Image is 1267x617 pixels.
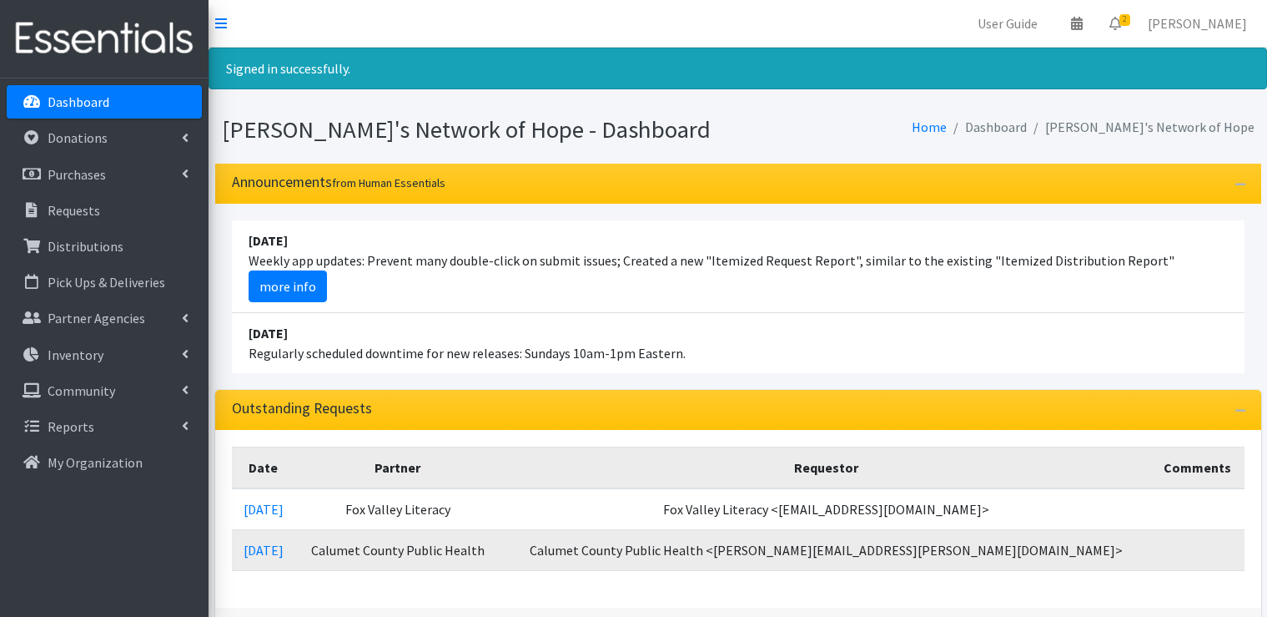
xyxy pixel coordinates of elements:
[232,400,372,417] h3: Outstanding Requests
[249,232,288,249] strong: [DATE]
[48,274,165,291] p: Pick Ups & Deliveries
[7,85,202,119] a: Dashboard
[7,374,202,407] a: Community
[7,194,202,227] a: Requests
[7,266,202,299] a: Pick Ups & Deliveries
[1027,115,1254,139] li: [PERSON_NAME]'s Network of Hope
[232,447,295,488] th: Date
[244,501,284,518] a: [DATE]
[332,175,445,190] small: from Human Essentials
[1134,7,1260,40] a: [PERSON_NAME]
[7,121,202,154] a: Donations
[7,158,202,191] a: Purchases
[222,115,732,144] h1: [PERSON_NAME]'s Network of Hope - Dashboard
[912,119,947,135] a: Home
[1096,7,1134,40] a: 2
[500,488,1151,530] td: Fox Valley Literacy <[EMAIL_ADDRESS][DOMAIN_NAME]>
[232,220,1244,313] li: Weekly app updates: Prevent many double-click on submit issues; Created a new "Itemized Request R...
[232,313,1244,373] li: Regularly scheduled downtime for new releases: Sundays 10am-1pm Eastern.
[1119,14,1130,26] span: 2
[500,529,1151,570] td: Calumet County Public Health <[PERSON_NAME][EMAIL_ADDRESS][PERSON_NAME][DOMAIN_NAME]>
[295,447,500,488] th: Partner
[48,454,143,471] p: My Organization
[48,346,103,363] p: Inventory
[7,446,202,479] a: My Organization
[249,325,288,341] strong: [DATE]
[249,271,327,302] a: more info
[48,238,123,255] p: Distributions
[7,410,202,443] a: Reports
[947,115,1027,139] li: Dashboard
[48,129,108,146] p: Donations
[295,529,500,570] td: Calumet County Public Health
[1151,447,1244,488] th: Comments
[232,174,445,191] h3: Announcements
[48,94,109,110] p: Dashboard
[48,310,145,326] p: Partner Agencies
[48,382,115,399] p: Community
[48,166,106,183] p: Purchases
[7,11,202,67] img: HumanEssentials
[7,301,202,335] a: Partner Agencies
[964,7,1051,40] a: User Guide
[7,230,202,263] a: Distributions
[48,202,100,219] p: Requests
[295,488,500,530] td: Fox Valley Literacy
[7,338,202,372] a: Inventory
[244,542,284,559] a: [DATE]
[500,447,1151,488] th: Requestor
[209,48,1267,89] div: Signed in successfully.
[48,418,94,435] p: Reports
